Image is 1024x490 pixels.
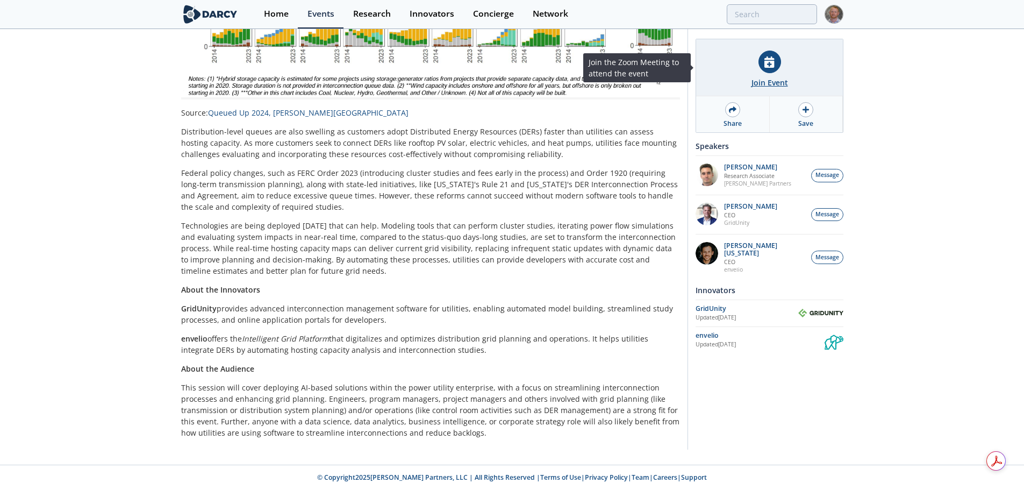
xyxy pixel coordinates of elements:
img: d42dc26c-2a28-49ac-afde-9b58c84c0349 [696,203,718,225]
img: envelio [825,331,843,350]
p: Source: [181,107,680,118]
a: Privacy Policy [585,473,628,482]
div: Share [724,119,742,129]
div: Research [353,10,391,18]
p: Technologies are being deployed [DATE] that can help. Modeling tools that can perform cluster stu... [181,220,680,276]
strong: GridUnity [181,303,217,314]
em: Intelligent Grid Platform [242,333,329,344]
p: This session will cover deploying AI-based solutions within the power utility enterprise, with a ... [181,382,680,438]
p: provides advanced interconnection management software for utilities, enabling automated model bui... [181,303,680,325]
button: Message [811,208,843,222]
input: Advanced Search [727,4,817,24]
p: [PERSON_NAME] [724,164,791,171]
a: Support [681,473,707,482]
p: CEO [724,258,806,266]
strong: About the Audience [181,364,254,374]
span: Message [815,253,839,262]
img: Profile [825,5,843,24]
div: envelio [696,331,825,340]
p: [PERSON_NAME] [724,203,777,210]
div: Join Event [751,77,788,88]
p: Distribution-level queues are also swelling as customers adopt Distributed Energy Resources (DERs... [181,126,680,160]
p: offers the that digitalizes and optimizes distribution grid planning and operations. It helps uti... [181,333,680,356]
p: Federal policy changes, such as FERC Order 2023 (introducing cluster studies and fees early in th... [181,167,680,212]
strong: envelio [181,333,207,344]
p: Research Associate [724,172,791,180]
img: logo-wide.svg [181,5,240,24]
div: Save [798,119,813,129]
button: Message [811,251,843,264]
div: Home [264,10,289,18]
div: Updated [DATE] [696,340,825,349]
div: Network [533,10,568,18]
img: f1d2b35d-fddb-4a25-bd87-d4d314a355e9 [696,164,718,186]
div: Innovators [696,281,843,300]
p: GridUnity [724,219,777,226]
a: envelio Updated[DATE] envelio [696,331,843,350]
span: Message [815,171,839,180]
span: Message [815,210,839,219]
a: Team [632,473,649,482]
button: Message [811,169,843,182]
img: 1b183925-147f-4a47-82c9-16eeeed5003c [696,242,718,265]
p: © Copyright 2025 [PERSON_NAME] Partners, LLC | All Rights Reserved | | | | | [114,473,910,482]
p: [PERSON_NAME] Partners [724,180,791,187]
p: [PERSON_NAME][US_STATE] [724,242,806,257]
a: Queued Up 2024, [PERSON_NAME][GEOGRAPHIC_DATA] [208,108,409,118]
div: Events [307,10,334,18]
div: GridUnity [696,304,798,314]
div: Concierge [473,10,514,18]
a: GridUnity Updated[DATE] GridUnity [696,304,843,323]
div: Speakers [696,137,843,155]
a: Terms of Use [540,473,581,482]
strong: About the Innovators [181,285,260,295]
img: GridUnity [798,309,843,317]
div: Innovators [410,10,454,18]
div: Updated [DATE] [696,314,798,322]
p: CEO [724,211,777,219]
p: envelio [724,266,806,273]
a: Careers [653,473,677,482]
